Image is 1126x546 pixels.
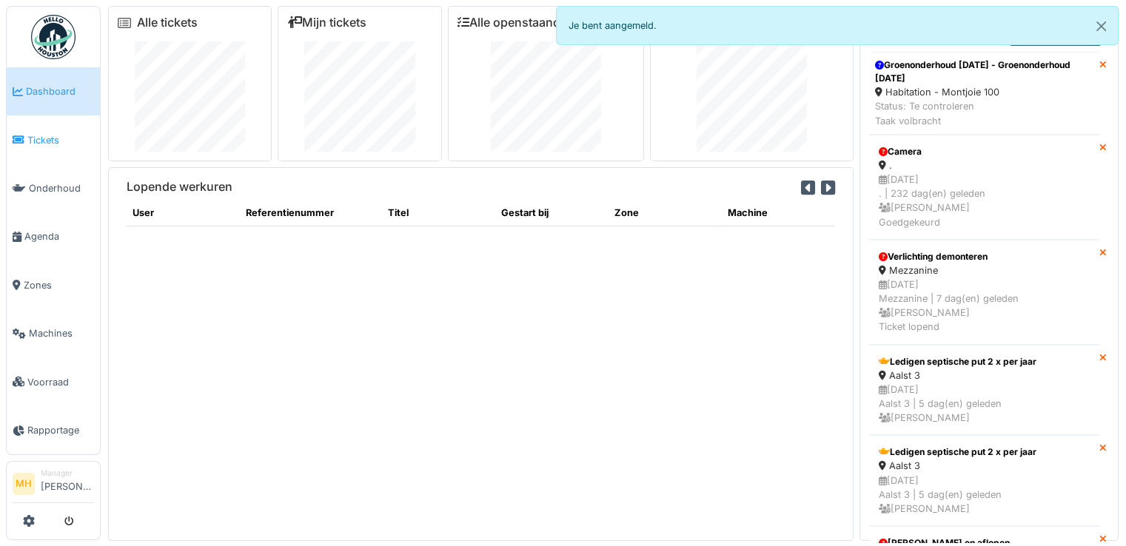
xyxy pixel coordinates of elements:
th: Referentienummer [240,200,381,226]
div: . [879,158,1090,172]
span: Agenda [24,229,94,243]
a: Rapportage [7,406,100,454]
a: Voorraad [7,357,100,405]
th: Titel [382,200,495,226]
div: Groenonderhoud [DATE] - Groenonderhoud [DATE] [875,58,1093,85]
span: Tickets [27,133,94,147]
div: Aalst 3 [879,368,1090,382]
a: Tickets [7,115,100,164]
a: Zones [7,261,100,309]
a: Camera . [DATE]. | 232 dag(en) geleden [PERSON_NAME]Goedgekeurd [869,135,1099,240]
span: Voorraad [27,375,94,389]
span: translation missing: nl.shared.user [133,207,154,218]
li: MH [13,473,35,495]
a: Dashboard [7,67,100,115]
div: Je bent aangemeld. [556,6,1119,45]
a: Agenda [7,212,100,260]
img: Badge_color-CXgf-gQk.svg [31,15,76,59]
div: Status: Te controleren Taak volbracht [875,99,1093,127]
span: Dashboard [26,84,94,98]
th: Zone [609,200,722,226]
div: Verlichting demonteren [879,250,1090,263]
div: Manager [41,468,94,479]
a: Verlichting demonteren Mezzanine [DATE]Mezzanine | 7 dag(en) geleden [PERSON_NAME]Ticket lopend [869,240,1099,345]
div: [DATE] . | 232 dag(en) geleden [PERSON_NAME] Goedgekeurd [879,172,1090,229]
div: Mezzanine [879,263,1090,277]
span: Machines [29,326,94,340]
a: Ledigen septische put 2 x per jaar Aalst 3 [DATE]Aalst 3 | 5 dag(en) geleden [PERSON_NAME] [869,435,1099,526]
a: Ledigen septische put 2 x per jaar Aalst 3 [DATE]Aalst 3 | 5 dag(en) geleden [PERSON_NAME] [869,345,1099,436]
div: [DATE] Mezzanine | 7 dag(en) geleden [PERSON_NAME] Ticket lopend [879,277,1090,334]
button: Close [1085,7,1118,46]
th: Gestart bij [495,200,609,226]
span: Rapportage [27,423,94,437]
span: Onderhoud [29,181,94,195]
a: Groenonderhoud [DATE] - Groenonderhoud [DATE] Habitation - Montjoie 100 Status: Te controlerenTaa... [869,52,1099,135]
a: Alle openstaande taken [458,16,601,30]
a: MH Manager[PERSON_NAME] [13,468,94,503]
div: [DATE] Aalst 3 | 5 dag(en) geleden [PERSON_NAME] [879,382,1090,425]
th: Machine [722,200,835,226]
h6: Lopende werkuren [127,180,232,194]
div: [DATE] Aalst 3 | 5 dag(en) geleden [PERSON_NAME] [879,473,1090,516]
div: Habitation - Montjoie 100 [875,85,1093,99]
div: Aalst 3 [879,459,1090,473]
li: [PERSON_NAME] [41,468,94,499]
a: Onderhoud [7,164,100,212]
div: Ledigen septische put 2 x per jaar [879,445,1090,459]
div: Ledigen septische put 2 x per jaar [879,355,1090,368]
a: Machines [7,309,100,357]
div: Camera [879,145,1090,158]
a: Mijn tickets [287,16,366,30]
a: Alle tickets [137,16,198,30]
span: Zones [24,278,94,292]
